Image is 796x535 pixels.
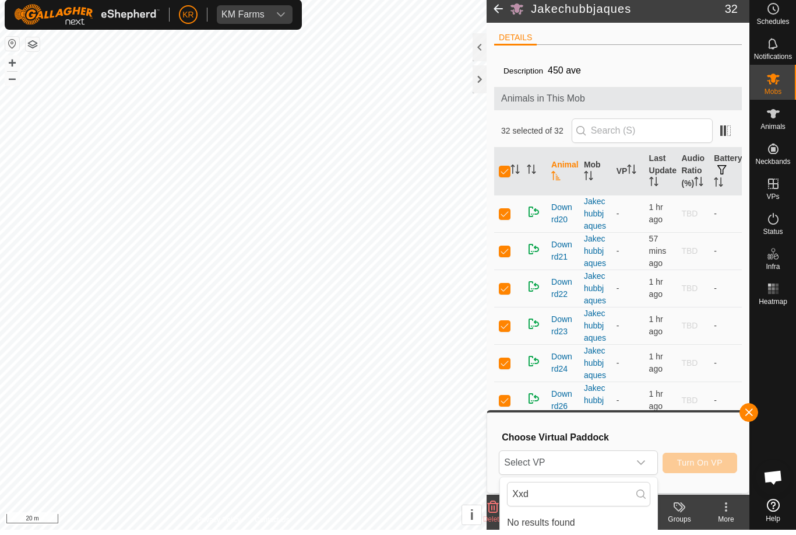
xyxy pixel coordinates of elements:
[584,201,607,237] div: Jakechubbjaques
[703,519,749,530] div: More
[527,210,541,224] img: returning on
[543,66,586,85] span: 450 ave
[584,387,607,424] div: Jakechubbjaques
[750,499,796,532] a: Help
[617,401,619,410] app-display-virtual-paddock-transition: -
[765,93,781,100] span: Mobs
[584,238,607,275] div: Jakechubbjaques
[709,312,742,349] td: -
[551,319,575,343] span: Downrd23
[709,275,742,312] td: -
[617,289,619,298] app-display-virtual-paddock-transition: -
[763,233,783,240] span: Status
[709,387,742,424] td: -
[709,237,742,275] td: -
[681,289,698,298] span: TBD
[483,520,503,529] span: Delete
[527,247,541,261] img: returning on
[551,393,575,418] span: Downrd26
[709,349,742,387] td: -
[644,153,677,201] th: Last Updated
[627,172,636,181] p-sorticon: Activate to sort
[725,5,738,23] span: 32
[551,207,575,231] span: Downrd20
[649,184,658,193] p-sorticon: Activate to sort
[766,268,780,275] span: Infra
[584,313,607,349] div: Jakechubbjaques
[612,153,644,201] th: VP
[714,184,723,194] p-sorticon: Activate to sort
[527,285,541,299] img: returning on
[584,178,593,187] p-sorticon: Activate to sort
[551,281,575,306] span: Downrd22
[221,15,265,25] div: KM Farms
[681,363,698,373] span: TBD
[709,200,742,237] td: -
[617,363,619,373] app-display-virtual-paddock-transition: -
[14,9,160,30] img: Gallagher Logo
[617,214,619,223] app-display-virtual-paddock-transition: -
[766,198,779,205] span: VPs
[572,124,713,148] input: Search (S)
[663,458,737,478] button: Turn On VP
[681,401,698,410] span: TBD
[756,465,791,500] a: Open chat
[462,510,481,530] button: i
[755,163,790,170] span: Neckbands
[766,520,780,527] span: Help
[527,172,536,181] p-sorticon: Activate to sort
[527,359,541,373] img: returning on
[649,394,663,416] span: 27 Aug 2025 at 12:56 pm
[681,326,698,335] span: TBD
[551,356,575,380] span: Downrd24
[694,184,703,193] p-sorticon: Activate to sort
[502,437,737,448] h3: Choose Virtual Paddock
[656,519,703,530] div: Groups
[629,456,653,480] div: dropdown trigger
[501,97,735,111] span: Animals in This Mob
[551,244,575,268] span: Downrd21
[617,251,619,261] app-display-virtual-paddock-transition: -
[677,153,709,201] th: Audio Ratio (%)
[681,214,698,223] span: TBD
[759,303,787,310] span: Heatmap
[182,14,193,26] span: KR
[501,130,572,142] span: 32 selected of 32
[255,520,289,530] a: Contact Us
[503,72,543,81] label: Description
[527,397,541,411] img: returning on
[584,350,607,387] div: Jakechubbjaques
[531,7,725,21] h2: Jakechubbjaques
[527,322,541,336] img: returning on
[217,11,269,29] span: KM Farms
[617,326,619,335] app-display-virtual-paddock-transition: -
[756,23,789,30] span: Schedules
[677,463,723,473] span: Turn On VP
[499,456,629,480] span: Select VP
[584,275,607,312] div: Jakechubbjaques
[198,520,241,530] a: Privacy Policy
[470,512,474,528] span: i
[510,172,520,181] p-sorticon: Activate to sort
[551,178,561,187] p-sorticon: Activate to sort
[547,153,579,201] th: Animal
[760,128,786,135] span: Animals
[579,153,612,201] th: Mob
[26,43,40,57] button: Map Layers
[649,282,663,304] span: 27 Aug 2025 at 12:56 pm
[649,208,663,229] span: 27 Aug 2025 at 12:56 pm
[649,357,663,379] span: 27 Aug 2025 at 12:55 pm
[649,239,667,273] span: 27 Aug 2025 at 1:09 pm
[269,11,293,29] div: dropdown trigger
[709,153,742,201] th: Battery
[507,487,650,512] input: Search
[649,320,663,341] span: 27 Aug 2025 at 12:54 pm
[5,61,19,75] button: +
[5,42,19,56] button: Reset Map
[754,58,792,65] span: Notifications
[494,37,537,51] li: DETAILS
[5,76,19,90] button: –
[681,251,698,261] span: TBD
